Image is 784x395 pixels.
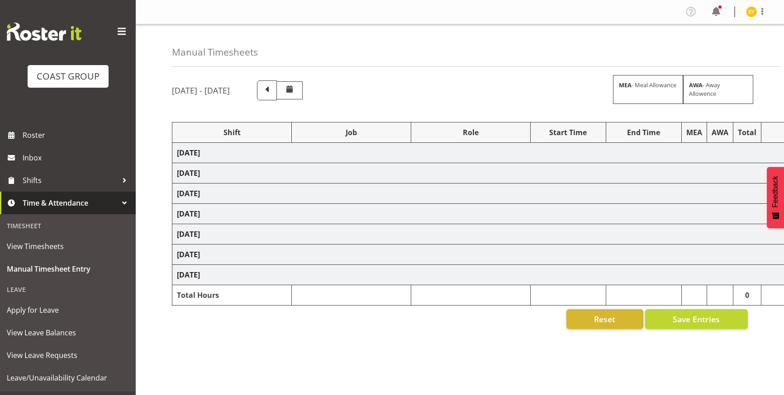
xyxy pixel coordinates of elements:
div: - Meal Allowance [613,75,683,104]
span: Apply for Leave [7,303,129,317]
strong: AWA [689,81,703,89]
img: Rosterit website logo [7,23,81,41]
a: Manual Timesheet Entry [2,258,133,280]
span: Leave/Unavailability Calendar [7,371,129,385]
span: Shifts [23,174,118,187]
a: View Leave Balances [2,321,133,344]
a: View Leave Requests [2,344,133,367]
td: Total Hours [172,285,292,306]
span: View Leave Requests [7,348,129,362]
span: Time & Attendance [23,196,118,210]
div: Shift [177,127,287,138]
div: Start Time [535,127,601,138]
a: Leave/Unavailability Calendar [2,367,133,389]
span: Save Entries [673,313,720,325]
a: Apply for Leave [2,299,133,321]
span: View Leave Balances [7,326,129,339]
div: Total [738,127,756,138]
div: - Away Allowence [683,75,753,104]
div: COAST GROUP [37,70,100,83]
span: Manual Timesheet Entry [7,262,129,276]
div: Role [416,127,526,138]
div: AWA [712,127,728,138]
div: End Time [611,127,677,138]
button: Save Entries [645,309,748,329]
span: Inbox [23,151,131,165]
a: View Timesheets [2,235,133,258]
strong: MEA [619,81,632,89]
div: Job [296,127,406,138]
button: Feedback - Show survey [767,167,784,228]
span: View Timesheets [7,240,129,253]
span: Feedback [771,176,779,207]
div: MEA [686,127,702,138]
span: Roster [23,128,131,142]
img: seon-young-belding8911.jpg [746,6,757,17]
div: Timesheet [2,216,133,235]
td: 0 [733,285,761,306]
div: Leave [2,280,133,299]
span: Reset [594,313,615,325]
h5: [DATE] - [DATE] [172,85,230,95]
button: Reset [566,309,643,329]
h4: Manual Timesheets [172,47,258,57]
